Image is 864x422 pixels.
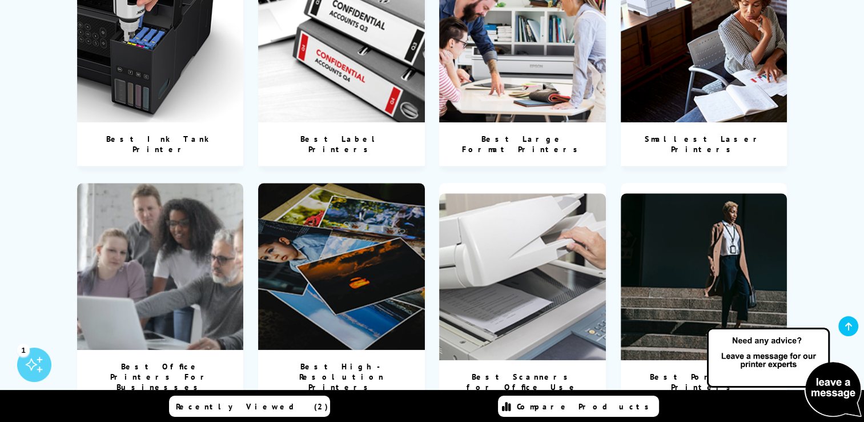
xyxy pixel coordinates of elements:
a: Compare Products [498,396,659,417]
div: Best Large Format Printers [439,122,606,166]
div: Best Portable Printers [621,360,787,404]
span: Recently Viewed (2) [176,401,328,412]
div: Best High-Resolution Printers [258,350,425,404]
div: Smallest Laser Printers [621,122,787,166]
div: Best Label Printers [258,122,425,166]
a: Best Scanners for Office Use [439,183,606,404]
a: Recently Viewed (2) [169,396,330,417]
div: Best Ink Tank Printer [77,122,244,166]
div: Best Office Printers For Businesses [77,350,244,404]
img: Best Scanners for Office Use [439,193,606,360]
div: Best Scanners for Office Use [439,360,606,404]
a: Best Office Printers For Businesses [77,183,244,404]
img: Best Portable Printers [621,193,787,360]
div: 1 [17,344,30,356]
span: Compare Products [517,401,655,412]
img: Best High-Resolution Printers [258,183,425,350]
a: Best High-Resolution Printers [258,183,425,404]
img: Best Office Printers For Businesses [77,183,244,350]
a: Best Portable Printers [621,183,787,404]
img: Open Live Chat window [704,326,864,420]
